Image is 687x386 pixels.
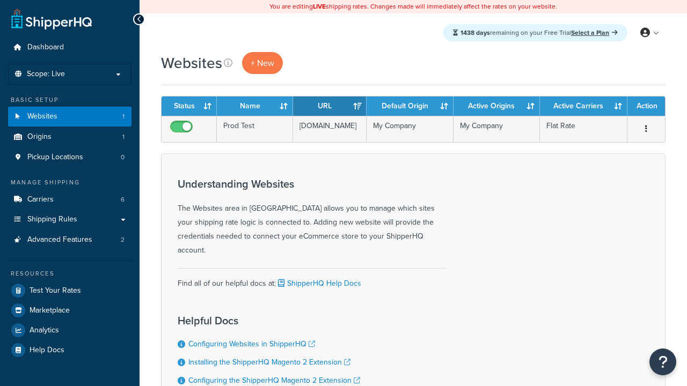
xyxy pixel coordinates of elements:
h3: Helpful Docs [178,315,371,326]
a: Websites 1 [8,107,131,127]
a: Installing the ShipperHQ Magento 2 Extension [188,357,350,368]
h1: Websites [161,53,222,73]
th: Status: activate to sort column ascending [162,96,217,116]
div: Find all of our helpful docs at: [178,268,446,291]
a: Help Docs [8,340,131,360]
span: 1 [122,112,125,121]
span: + New [251,57,274,69]
td: Flat Rate [540,116,627,142]
a: + New [242,52,283,74]
span: 0 [121,153,125,162]
span: Pickup Locations [27,153,83,162]
span: Help Docs [30,346,64,355]
span: Shipping Rules [27,215,77,224]
span: Carriers [27,195,54,204]
strong: 1438 days [461,28,490,38]
span: Test Your Rates [30,286,81,295]
span: Scope: Live [27,70,65,79]
a: Pickup Locations 0 [8,147,131,167]
a: Test Your Rates [8,281,131,300]
a: Select a Plan [571,28,618,38]
div: Resources [8,269,131,278]
td: My Company [367,116,453,142]
span: 6 [121,195,125,204]
span: Origins [27,132,52,142]
span: Dashboard [27,43,64,52]
span: 1 [122,132,125,142]
div: Manage Shipping [8,178,131,187]
span: 2 [121,235,125,244]
div: Basic Setup [8,95,131,105]
div: remaining on your Free Trial [443,24,627,41]
li: Pickup Locations [8,147,131,167]
td: [DOMAIN_NAME] [293,116,367,142]
a: Carriers 6 [8,190,131,210]
li: Advanced Features [8,230,131,250]
a: Marketplace [8,301,131,320]
a: Shipping Rules [8,210,131,229]
td: Prod Test [217,116,293,142]
span: Advanced Features [27,235,92,244]
h3: Understanding Websites [178,178,446,190]
a: ShipperHQ Help Docs [276,278,361,289]
th: Active Carriers: activate to sort column ascending [540,96,627,116]
b: LIVE [313,2,326,11]
span: Analytics [30,326,59,335]
th: URL: activate to sort column ascending [293,96,367,116]
a: ShipperHQ Home [11,8,92,29]
li: Origins [8,127,131,147]
a: Advanced Features 2 [8,230,131,250]
th: Active Origins: activate to sort column ascending [454,96,540,116]
a: Origins 1 [8,127,131,147]
div: The Websites area in [GEOGRAPHIC_DATA] allows you to manage which sites your shipping rate logic ... [178,178,446,257]
a: Configuring the ShipperHQ Magento 2 Extension [188,375,360,386]
td: My Company [454,116,540,142]
a: Analytics [8,321,131,340]
th: Default Origin: activate to sort column ascending [367,96,453,116]
span: Marketplace [30,306,70,315]
a: Dashboard [8,38,131,57]
th: Name: activate to sort column ascending [217,96,293,116]
li: Carriers [8,190,131,210]
button: Open Resource Center [649,348,676,375]
span: Websites [27,112,57,121]
a: Configuring Websites in ShipperHQ [188,338,315,350]
li: Websites [8,107,131,127]
th: Action [627,96,665,116]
